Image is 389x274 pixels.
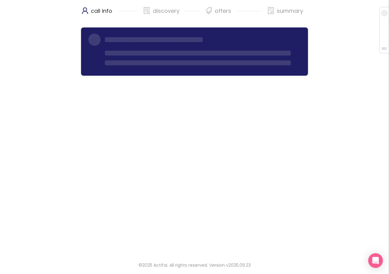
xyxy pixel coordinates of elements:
span: user [81,7,89,14]
p: discovery [153,6,180,16]
div: call info [81,6,138,21]
span: tags [205,7,213,14]
div: discovery [143,6,200,21]
div: offers [205,6,262,21]
p: summary [277,6,303,16]
p: offers [215,6,231,16]
div: summary [267,6,303,21]
p: call info [91,6,112,16]
span: file-done [267,7,275,14]
div: Open Intercom Messenger [368,253,383,268]
span: solution [143,7,150,14]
